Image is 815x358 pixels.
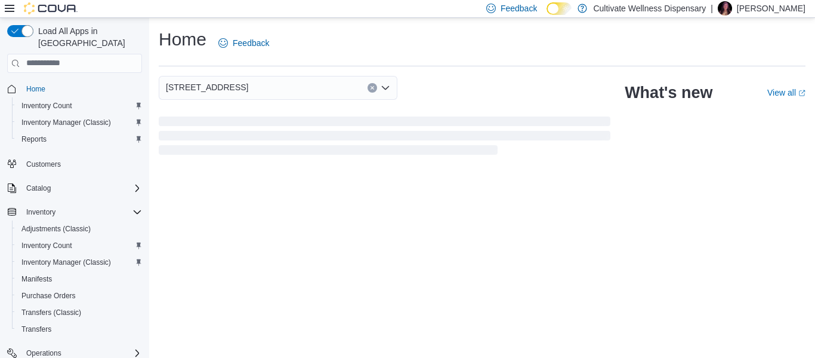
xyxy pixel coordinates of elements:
[214,31,274,55] a: Feedback
[381,83,390,93] button: Open list of options
[17,132,142,146] span: Reports
[368,83,377,93] button: Clear input
[17,289,81,303] a: Purchase Orders
[767,88,805,97] a: View allExternal link
[21,308,81,317] span: Transfers (Classic)
[21,241,72,250] span: Inventory Count
[33,25,142,49] span: Load All Apps in [GEOGRAPHIC_DATA]
[26,160,61,169] span: Customers
[17,255,116,270] a: Inventory Manager (Classic)
[501,2,537,14] span: Feedback
[17,115,142,130] span: Inventory Manager (Classic)
[798,90,805,97] svg: External link
[21,134,47,144] span: Reports
[21,224,91,234] span: Adjustments (Classic)
[21,258,111,267] span: Inventory Manager (Classic)
[12,131,147,148] button: Reports
[2,204,147,221] button: Inventory
[26,183,51,193] span: Catalog
[21,156,142,171] span: Customers
[17,222,95,236] a: Adjustments (Classic)
[21,181,142,195] span: Catalog
[24,2,78,14] img: Cova
[21,181,55,195] button: Catalog
[17,99,142,113] span: Inventory Count
[17,272,142,286] span: Manifests
[12,221,147,237] button: Adjustments (Classic)
[12,97,147,114] button: Inventory Count
[12,304,147,321] button: Transfers (Classic)
[17,238,142,253] span: Inventory Count
[17,322,56,336] a: Transfers
[21,82,50,96] a: Home
[21,118,111,127] span: Inventory Manager (Classic)
[17,99,77,113] a: Inventory Count
[737,1,805,16] p: [PERSON_NAME]
[21,325,51,334] span: Transfers
[2,155,147,172] button: Customers
[17,272,57,286] a: Manifests
[26,207,55,217] span: Inventory
[12,271,147,287] button: Manifests
[21,291,76,301] span: Purchase Orders
[17,322,142,336] span: Transfers
[233,37,269,49] span: Feedback
[17,115,116,130] a: Inventory Manager (Classic)
[711,1,713,16] p: |
[17,132,51,146] a: Reports
[159,27,206,51] h1: Home
[159,119,610,157] span: Loading
[17,255,142,270] span: Inventory Manager (Classic)
[593,1,706,16] p: Cultivate Wellness Dispensary
[26,84,45,94] span: Home
[12,114,147,131] button: Inventory Manager (Classic)
[17,305,86,320] a: Transfers (Classic)
[21,101,72,111] span: Inventory Count
[12,321,147,338] button: Transfers
[21,157,66,172] a: Customers
[625,83,712,102] h2: What's new
[718,1,732,16] div: Abby Moore
[17,305,142,320] span: Transfers (Classic)
[21,205,60,219] button: Inventory
[2,80,147,97] button: Home
[21,274,52,284] span: Manifests
[547,2,572,15] input: Dark Mode
[26,348,61,358] span: Operations
[166,80,248,94] span: [STREET_ADDRESS]
[17,289,142,303] span: Purchase Orders
[12,237,147,254] button: Inventory Count
[12,254,147,271] button: Inventory Manager (Classic)
[2,180,147,197] button: Catalog
[21,81,142,96] span: Home
[12,287,147,304] button: Purchase Orders
[17,222,142,236] span: Adjustments (Classic)
[21,205,142,219] span: Inventory
[17,238,77,253] a: Inventory Count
